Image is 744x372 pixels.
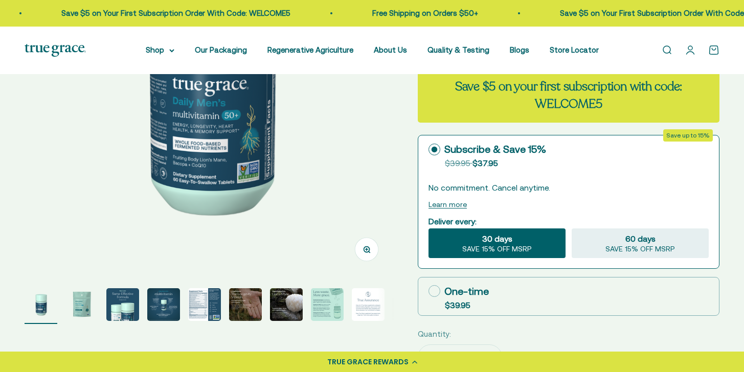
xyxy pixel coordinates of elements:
[327,357,409,367] div: TRUE GRACE REWARDS
[455,78,682,112] strong: Save $5 on your first subscription with code: WELCOME5
[106,288,139,324] button: Go to item 3
[188,288,221,324] button: Go to item 5
[65,288,98,324] button: Go to item 2
[65,288,98,321] img: Daily Multivitamin for Energy, Longevity, Heart Health, & Memory Support* - L-ergothioneine to su...
[371,9,477,17] a: Free Shipping on Orders $50+
[393,296,425,324] button: Go to item 10
[311,288,344,324] button: Go to item 8
[267,45,353,54] a: Regenerative Agriculture
[270,288,303,321] img: Daily Men's 50+ Multivitamin
[374,45,407,54] a: About Us
[472,345,502,369] button: Increase quantity
[25,288,57,324] button: Go to item 1
[427,45,489,54] a: Quality & Testing
[60,7,289,19] p: Save $5 on Your First Subscription Order With Code: WELCOME5
[195,45,247,54] a: Our Packaging
[352,288,385,321] img: Daily Men's 50+ Multivitamin
[147,288,180,324] button: Go to item 4
[270,288,303,324] button: Go to item 7
[311,288,344,321] img: Daily Men's 50+ Multivitamin
[510,45,529,54] a: Blogs
[229,288,262,321] img: Daily Men's 50+ Multivitamin
[146,44,174,56] summary: Shop
[106,288,139,321] img: Daily Men's 50+ Multivitamin
[418,328,451,340] label: Quantity:
[418,345,448,369] button: Decrease quantity
[25,288,57,321] img: Daily Men's 50+ Multivitamin
[352,288,385,324] button: Go to item 9
[188,288,221,321] img: Daily Men's 50+ Multivitamin
[550,45,599,54] a: Store Locator
[229,288,262,324] button: Go to item 6
[147,288,180,321] img: Daily Men's 50+ Multivitamin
